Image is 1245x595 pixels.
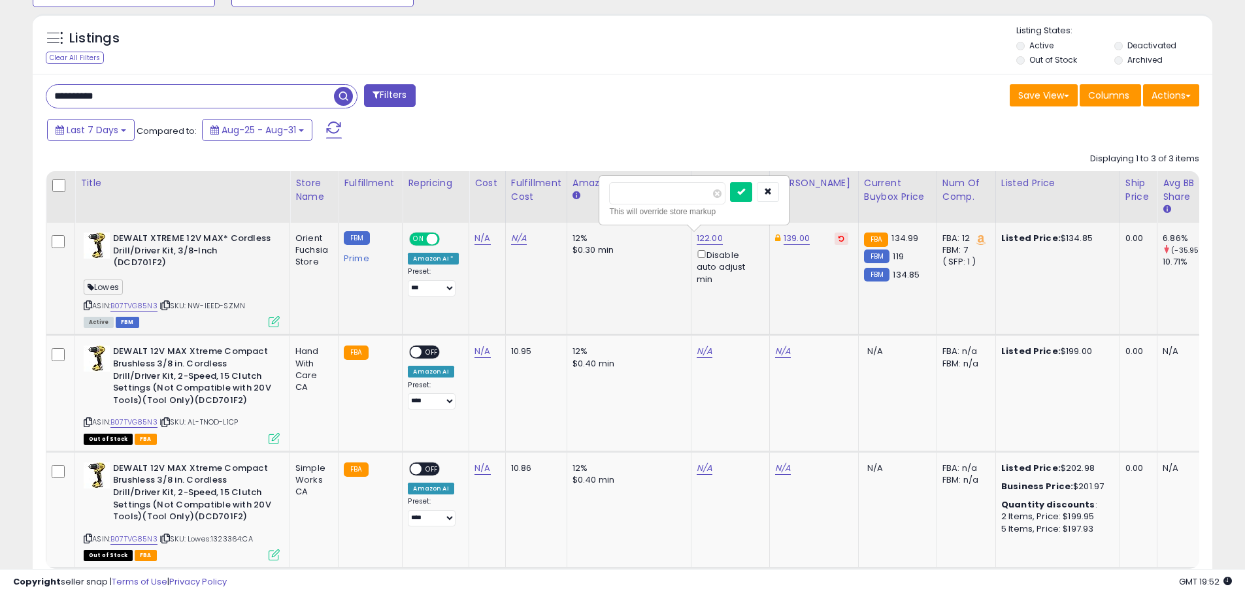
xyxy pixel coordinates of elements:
label: Deactivated [1127,40,1176,51]
button: Save View [1010,84,1078,106]
div: Fulfillment Cost [511,176,561,204]
span: 2025-09-8 19:52 GMT [1179,575,1232,588]
div: Preset: [408,267,459,297]
div: N/A [1163,462,1206,474]
span: OFF [438,234,459,245]
span: All listings that are currently out of stock and unavailable for purchase on Amazon [84,550,133,561]
span: FBA [135,434,157,445]
div: 2 Items, Price: $199.95 [1001,511,1110,523]
span: All listings that are currently out of stock and unavailable for purchase on Amazon [84,434,133,445]
strong: Copyright [13,575,61,588]
span: OFF [422,464,443,475]
div: ( SFP: 1 ) [942,256,986,268]
div: [PERSON_NAME] [775,176,853,190]
div: FBM: 7 [942,244,986,256]
a: N/A [474,462,490,475]
div: Clear All Filters [46,52,104,64]
small: Avg BB Share. [1163,204,1170,216]
div: Orient Fuchsia Store [295,233,328,268]
a: 122.00 [697,232,723,245]
div: Disable auto adjust min [697,248,759,285]
div: Simple Works CA [295,462,328,498]
div: Hand With Care CA [295,346,328,393]
button: Filters [364,84,415,107]
div: seller snap | | [13,576,227,588]
small: FBM [864,249,889,263]
div: $0.40 min [573,474,681,486]
div: 10.71% [1163,256,1216,268]
div: $134.85 [1001,233,1110,244]
div: Title [80,176,284,190]
div: Fulfillment [344,176,397,190]
span: 134.99 [891,232,918,244]
span: Aug-25 - Aug-31 [222,123,296,137]
span: N/A [867,462,883,474]
b: DEWALT 12V MAX Xtreme Compact Brushless 3/8 in. Cordless Drill/Driver Kit, 2-Speed, 15 Clutch Set... [113,346,272,410]
span: Compared to: [137,125,197,137]
small: FBA [344,346,368,360]
label: Archived [1127,54,1163,65]
div: 5 Items, Price: $197.93 [1001,523,1110,535]
div: 0.00 [1125,233,1147,244]
a: N/A [697,462,712,475]
span: N/A [867,345,883,357]
span: Columns [1088,89,1129,102]
div: : [1001,499,1110,511]
a: N/A [511,232,527,245]
div: 10.95 [511,346,557,357]
b: Business Price: [1001,480,1073,492]
b: Listed Price: [1001,345,1061,357]
span: FBA [135,550,157,561]
div: $199.00 [1001,346,1110,357]
small: FBM [344,231,369,245]
span: FBM [116,317,139,328]
div: Cost [474,176,500,190]
img: 41XfwGN89ML._SL40_.jpg [84,233,110,259]
div: Amazon AI [408,483,454,494]
a: N/A [775,345,791,358]
div: 6.86% [1163,233,1216,244]
span: 119 [893,250,903,263]
small: FBM [864,268,889,281]
a: N/A [474,345,490,358]
div: Listed Price [1001,176,1114,190]
div: Amazon Fees [573,176,686,190]
a: Terms of Use [112,575,167,588]
span: All listings currently available for purchase on Amazon [84,317,114,328]
div: Repricing [408,176,463,190]
a: N/A [775,462,791,475]
div: 12% [573,462,681,474]
button: Actions [1143,84,1199,106]
b: Quantity discounts [1001,498,1095,511]
div: $202.98 [1001,462,1110,474]
a: 139.00 [784,232,810,245]
div: N/A [1163,346,1206,357]
span: 134.85 [893,268,920,281]
div: Ship Price [1125,176,1152,204]
div: 0.00 [1125,462,1147,474]
span: | SKU: Lowes:1323364:CA [159,534,253,544]
div: ASIN: [84,233,280,326]
div: Prime [344,248,392,264]
div: Store Name [295,176,333,204]
a: B07TVG85N3 [110,300,158,312]
small: FBA [864,233,888,247]
h5: Listings [69,29,120,48]
button: Last 7 Days [47,119,135,141]
b: Listed Price: [1001,232,1061,244]
button: Aug-25 - Aug-31 [202,119,312,141]
div: Preset: [408,497,459,526]
div: FBM: n/a [942,358,986,370]
div: FBA: n/a [942,462,986,474]
span: ON [411,234,427,245]
div: FBM: n/a [942,474,986,486]
a: B07TVG85N3 [110,417,158,428]
div: Amazon AI [408,366,454,378]
small: Amazon Fees. [573,190,580,202]
div: Displaying 1 to 3 of 3 items [1090,153,1199,165]
div: 12% [573,233,681,244]
img: 41XfwGN89ML._SL40_.jpg [84,346,110,372]
span: Lowes [84,280,123,295]
b: Listed Price: [1001,462,1061,474]
div: FBA: n/a [942,346,986,357]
